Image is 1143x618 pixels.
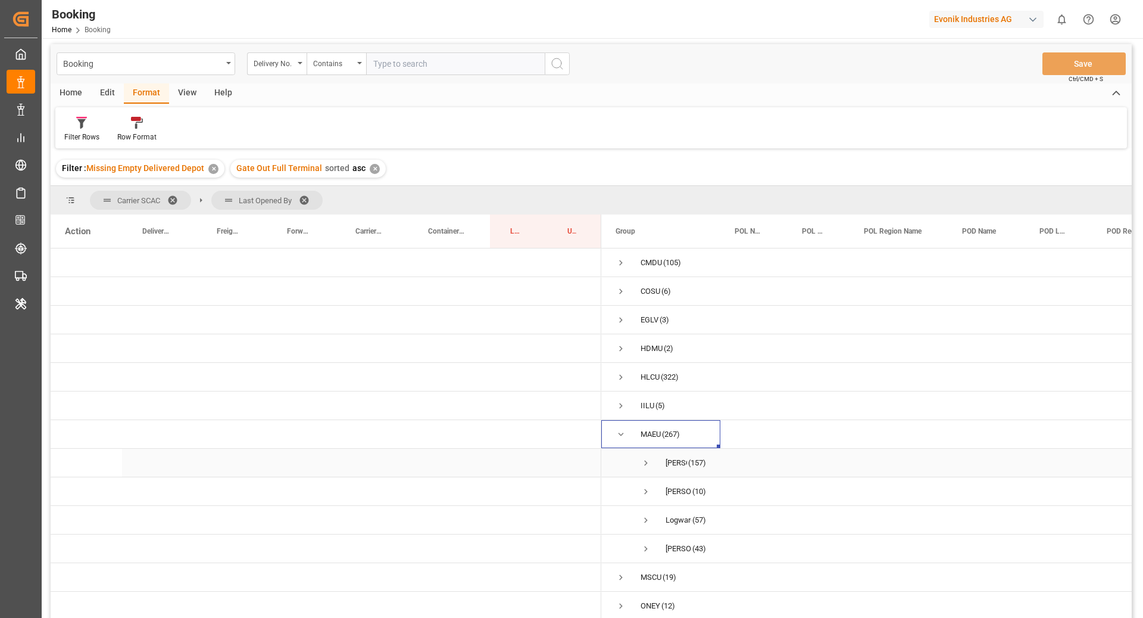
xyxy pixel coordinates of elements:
span: POD Name [962,227,996,235]
span: Delivery No. [142,227,171,235]
div: View [169,83,205,104]
div: Press SPACE to select this row. [51,334,601,363]
span: (157) [688,449,706,477]
span: (43) [692,535,706,563]
div: HDMU [641,335,663,362]
div: ✕ [208,164,218,174]
span: Ctrl/CMD + S [1069,74,1103,83]
div: COSU [641,278,660,305]
div: Logward System [666,507,691,534]
span: (105) [663,249,681,277]
span: Missing Empty Delivered Depot [86,163,204,173]
span: POL Name [735,227,763,235]
span: POL Region Name [864,227,922,235]
span: (2) [664,335,673,362]
span: (3) [660,306,669,334]
button: Save [1042,52,1126,75]
button: open menu [57,52,235,75]
button: open menu [247,52,307,75]
span: Filter : [62,163,86,173]
div: ✕ [370,164,380,174]
div: Press SPACE to select this row. [51,249,601,277]
div: Press SPACE to select this row. [51,363,601,392]
span: Last Opened By [239,196,292,205]
div: Edit [91,83,124,104]
span: Gate Out Full Terminal [236,163,322,173]
div: Press SPACE to select this row. [51,477,601,506]
button: open menu [307,52,366,75]
span: Carrier Booking No. [355,227,383,235]
span: (267) [662,421,680,448]
div: MSCU [641,564,661,591]
div: Booking [52,5,111,23]
span: (10) [692,478,706,505]
div: Press SPACE to select this row. [51,392,601,420]
div: Action [65,226,90,237]
div: Format [124,83,169,104]
div: Contains [313,55,354,69]
a: Home [52,26,71,34]
div: MAEU [641,421,661,448]
button: Help Center [1075,6,1102,33]
div: EGLV [641,306,658,334]
span: POD Locode [1039,227,1067,235]
span: (322) [661,364,679,391]
span: Forwarder Name [287,227,310,235]
div: [PERSON_NAME] [666,535,691,563]
div: IILU [641,392,654,420]
button: show 0 new notifications [1048,6,1075,33]
div: Press SPACE to select this row. [51,563,601,592]
div: Press SPACE to select this row. [51,420,601,449]
span: (5) [655,392,665,420]
span: Last Opened Date [510,227,522,235]
span: asc [352,163,366,173]
div: [PERSON_NAME] [666,478,691,505]
input: Type to search [366,52,545,75]
div: Booking [63,55,222,70]
div: Delivery No. [254,55,294,69]
span: POL Locode [802,227,825,235]
div: Evonik Industries AG [929,11,1044,28]
span: (57) [692,507,706,534]
div: Filter Rows [64,132,99,142]
button: Evonik Industries AG [929,8,1048,30]
span: sorted [325,163,349,173]
div: CMDU [641,249,662,277]
button: search button [545,52,570,75]
div: Row Format [117,132,157,142]
div: HLCU [641,364,660,391]
span: (6) [661,278,671,305]
div: Press SPACE to select this row. [51,449,601,477]
div: Help [205,83,241,104]
span: Container No. [428,227,465,235]
span: Carrier SCAC [117,196,160,205]
span: (19) [663,564,676,591]
div: Home [51,83,91,104]
div: Press SPACE to select this row. [51,506,601,535]
div: [PERSON_NAME] [666,449,687,477]
span: Freight Forwarder's Reference No. [217,227,242,235]
span: Group [616,227,635,235]
div: Press SPACE to select this row. [51,277,601,306]
div: Press SPACE to select this row. [51,535,601,563]
div: Press SPACE to select this row. [51,306,601,334]
span: Update Last Opened By [567,227,576,235]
